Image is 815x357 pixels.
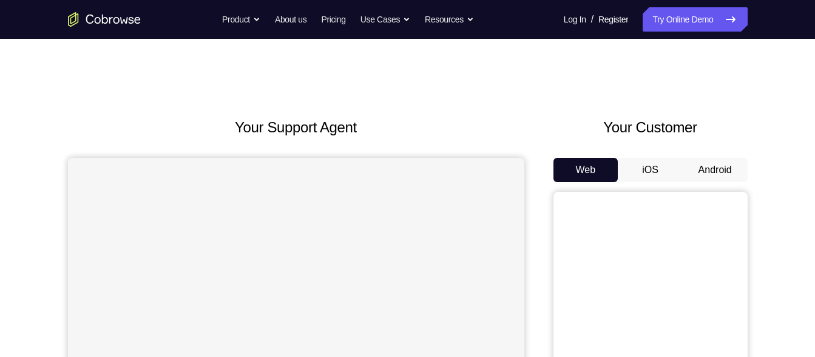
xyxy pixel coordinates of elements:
[275,7,306,32] a: About us
[683,158,748,182] button: Android
[68,12,141,27] a: Go to the home page
[553,117,748,138] h2: Your Customer
[425,7,474,32] button: Resources
[222,7,260,32] button: Product
[618,158,683,182] button: iOS
[360,7,410,32] button: Use Cases
[68,117,524,138] h2: Your Support Agent
[598,7,628,32] a: Register
[321,7,345,32] a: Pricing
[643,7,747,32] a: Try Online Demo
[591,12,593,27] span: /
[564,7,586,32] a: Log In
[553,158,618,182] button: Web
